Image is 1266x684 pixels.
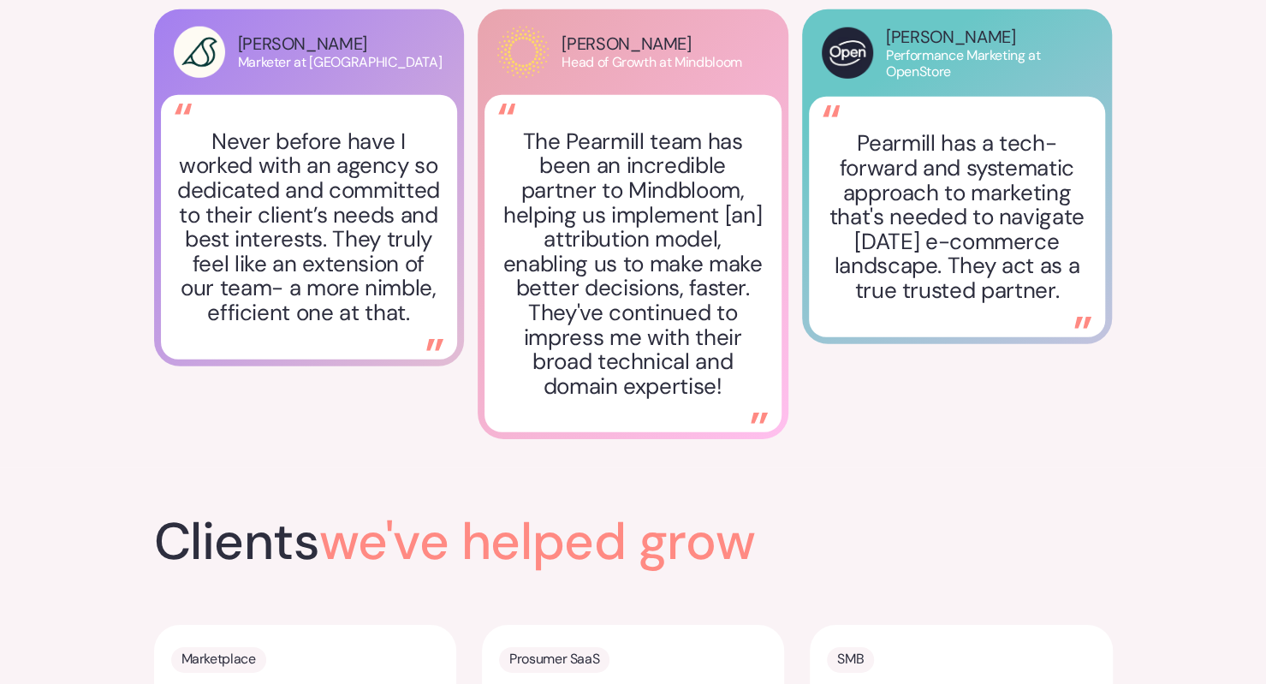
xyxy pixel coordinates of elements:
[238,54,443,70] p: Marketer at [GEOGRAPHIC_DATA]
[181,647,256,671] p: Marketplace
[499,129,766,399] p: The Pearmill team has been an incredible partner to Mindbloom, helping us implement [an] attribut...
[823,131,1091,302] p: Pearmill has a tech-forward and systematic approach to marketing that's needed to navigate [DATE]...
[498,104,515,115] img: Testimonial icon
[886,27,1106,47] p: [PERSON_NAME]
[318,508,755,575] span: we've helped grow
[175,104,192,115] img: Testimonial icon
[154,516,921,568] h2: Clients
[1074,317,1091,328] img: Testimonial
[426,339,443,350] img: Testimonial
[562,33,742,54] p: [PERSON_NAME]
[837,647,864,671] p: SMB
[509,647,599,671] p: Prosumer SaaS
[175,129,443,325] p: Never before have I worked with an agency so dedicated and committed to their client’s needs and ...
[238,33,443,54] p: [PERSON_NAME]
[823,105,840,116] img: Testimonial icon
[562,54,742,70] p: Head of Growth at Mindbloom
[886,47,1106,80] p: Performance Marketing at OpenStore
[751,413,768,424] img: Testimonial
